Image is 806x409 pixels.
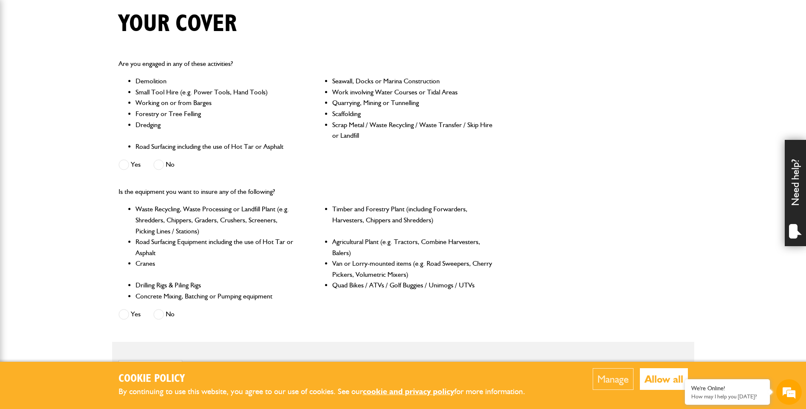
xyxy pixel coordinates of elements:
li: Seawall, Docks or Marina Construction [332,76,493,87]
li: Concrete Mixing, Batching or Pumping equipment [136,291,297,302]
div: Need help? [785,140,806,246]
h1: Your cover [119,10,237,38]
img: d_20077148190_company_1631870298795_20077148190 [14,47,36,59]
li: Small Tool Hire (e.g. Power Tools, Hand Tools) [136,87,297,98]
li: Drilling Rigs & Piling Rigs [136,280,297,291]
li: Dredging [136,119,297,141]
li: Waste Recycling, Waste Processing or Landfill Plant (e.g. Shredders, Chippers, Graders, Crushers,... [136,204,297,236]
li: Cranes [136,258,297,280]
li: Demolition [136,76,297,87]
em: Start Chat [116,262,154,273]
li: Road Surfacing Equipment including the use of Hot Tar or Asphalt [136,236,297,258]
div: Chat with us now [44,48,143,59]
li: Agricultural Plant (e.g. Tractors, Combine Harvesters, Balers) [332,236,493,258]
button: Allow all [640,368,688,390]
input: Enter your email address [11,104,155,122]
label: Yes [119,159,141,170]
li: Van or Lorry-mounted items (e.g. Road Sweepers, Cherry Pickers, Volumetric Mixers) [332,258,493,280]
li: Forestry or Tree Felling [136,108,297,119]
div: Minimize live chat window [139,4,160,25]
p: Are you engaged in any of these activities? [119,58,494,69]
h2: Cookie Policy [119,372,539,386]
li: Scrap Metal / Waste Recycling / Waste Transfer / Skip Hire or Landfill [332,119,493,141]
input: Enter your phone number [11,129,155,148]
li: Timber and Forestry Plant (including Forwarders, Harvesters, Chippers and Shredders) [332,204,493,236]
button: Manage [593,368,633,390]
li: Road Surfacing including the use of Hot Tar or Asphalt [136,141,297,152]
li: Scaffolding [332,108,493,119]
li: Quarrying, Mining or Tunnelling [332,97,493,108]
li: Work involving Water Courses or Tidal Areas [332,87,493,98]
p: How may I help you today? [691,393,764,400]
label: No [153,159,175,170]
p: Is the equipment you want to insure any of the following? [119,186,494,197]
p: By continuing to use this website, you agree to our use of cookies. See our for more information. [119,385,539,398]
label: Yes [119,309,141,320]
a: cookie and privacy policy [363,386,454,396]
label: No [153,309,175,320]
li: Working on or from Barges [136,97,297,108]
textarea: Type your message and hit 'Enter' [11,154,155,255]
li: Quad Bikes / ATVs / Golf Buggies / Unimogs / UTVs [332,280,493,291]
div: We're Online! [691,385,764,392]
input: Enter your last name [11,79,155,97]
